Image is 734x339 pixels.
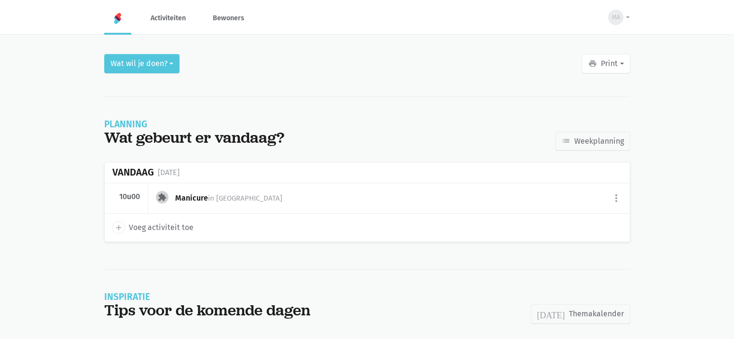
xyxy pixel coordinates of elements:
span: Voeg activiteit toe [129,221,194,234]
div: 10u00 [112,192,140,202]
i: [DATE] [537,310,565,318]
span: in [GEOGRAPHIC_DATA] [208,194,282,203]
div: Vandaag [112,167,154,178]
button: MA [602,6,630,28]
div: Planning [104,120,284,129]
div: Wat gebeurt er vandaag? [104,129,284,147]
a: add Voeg activiteit toe [112,221,194,234]
button: Print [582,54,630,73]
div: Tips voor de komende dagen [104,301,310,319]
div: [DATE] [158,166,180,179]
button: Wat wil je doen? [104,54,180,73]
i: list [562,136,570,145]
i: print [588,59,597,68]
div: Manicure [175,193,290,203]
i: extension [158,193,166,202]
a: Weekplanning [555,132,630,151]
span: MA [612,13,620,22]
a: Bewoners [205,2,252,34]
i: add [114,223,123,232]
div: Inspiratie [104,293,310,301]
a: Themakalender [531,304,630,324]
a: Activiteiten [143,2,194,34]
img: Home [112,13,124,24]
